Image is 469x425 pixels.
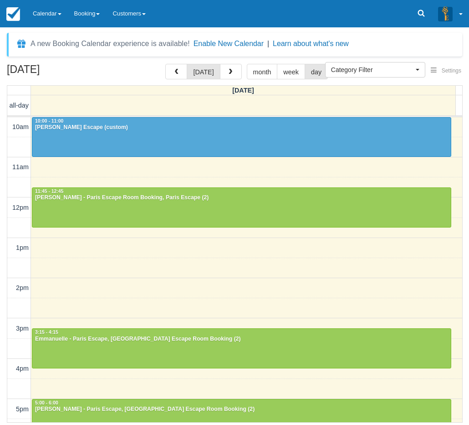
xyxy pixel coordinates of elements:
span: 2pm [16,284,29,291]
span: 3:15 - 4:15 [35,330,58,335]
span: 5pm [16,405,29,413]
span: 10am [12,123,29,130]
span: 11:45 - 12:45 [35,189,63,194]
button: day [305,64,328,79]
a: 3:15 - 4:15Emmanuelle - Paris Escape, [GEOGRAPHIC_DATA] Escape Room Booking (2) [32,328,451,368]
button: month [247,64,278,79]
button: [DATE] [187,64,220,79]
img: checkfront-main-nav-mini-logo.png [6,7,20,21]
span: 10:00 - 11:00 [35,119,63,124]
a: Learn about what's new [273,40,349,47]
span: | [267,40,269,47]
div: [PERSON_NAME] - Paris Escape Room Booking, Paris Escape (2) [35,194,449,202]
button: Settings [425,64,467,78]
a: 11:45 - 12:45[PERSON_NAME] - Paris Escape Room Booking, Paris Escape (2) [32,187,451,228]
div: [PERSON_NAME] - Paris Escape, [GEOGRAPHIC_DATA] Escape Room Booking (2) [35,406,449,413]
span: 3pm [16,325,29,332]
span: 5:00 - 6:00 [35,400,58,405]
img: A3 [438,6,453,21]
span: [DATE] [232,87,254,94]
span: 1pm [16,244,29,251]
span: 11am [12,163,29,171]
div: A new Booking Calendar experience is available! [31,38,190,49]
button: week [277,64,305,79]
button: Category Filter [325,62,425,78]
div: [PERSON_NAME] Escape (custom) [35,124,449,131]
div: Emmanuelle - Paris Escape, [GEOGRAPHIC_DATA] Escape Room Booking (2) [35,336,449,343]
a: 10:00 - 11:00[PERSON_NAME] Escape (custom) [32,117,451,157]
h2: [DATE] [7,64,122,81]
button: Enable New Calendar [194,39,264,48]
span: 4pm [16,365,29,372]
span: Settings [442,67,461,74]
span: all-day [10,102,29,109]
span: 12pm [12,204,29,211]
span: Category Filter [331,65,413,74]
